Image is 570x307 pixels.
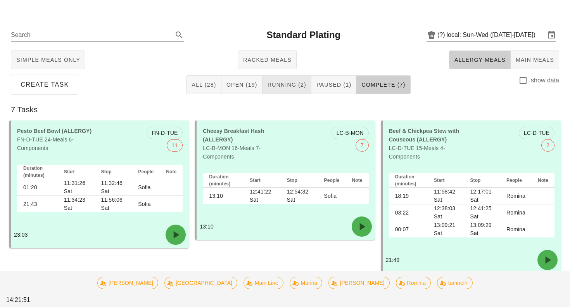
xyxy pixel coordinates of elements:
span: Running (2) [267,82,306,88]
th: Stop [95,165,132,179]
button: Racked Meals [238,51,297,69]
td: 03:22 [389,204,428,221]
span: Open (19) [226,82,257,88]
td: 12:41:25 Sat [464,204,500,221]
td: 18:19 [389,188,428,204]
button: Allergy Meals [449,51,511,69]
div: 13:10 [197,213,375,240]
th: Start [428,173,464,188]
th: People [500,173,532,188]
td: Sofia [318,188,346,204]
span: 11 [172,140,178,151]
div: 14:21:51 [5,294,52,306]
td: Romina [500,188,532,204]
td: Sofia [132,179,160,196]
th: Duration (minutes) [389,173,428,188]
td: Romina [500,204,532,221]
span: [PERSON_NAME] [334,277,385,289]
th: Note [532,173,554,188]
th: Stop [281,173,318,188]
div: LC-D-TUE 15-Meals 4-Components [384,122,472,166]
span: 2 [546,140,549,151]
th: People [318,173,346,188]
td: 00:07 [389,221,428,237]
span: LC-B-MON [337,127,364,139]
span: All (28) [191,82,216,88]
td: 21:43 [17,196,58,212]
span: Main Meals [515,57,554,63]
div: LC-B-MON 16-Meals 7-Components [198,122,286,166]
div: (?) [437,31,447,39]
td: 11:58:42 Sat [428,188,464,204]
button: Paused (1) [311,75,356,94]
span: Paused (1) [316,82,351,88]
div: 7 Tasks [5,97,565,122]
td: 11:56:06 Sat [95,196,132,212]
span: [PERSON_NAME] [102,277,153,289]
div: 23:03 [11,222,189,248]
td: 13:09:21 Sat [428,221,464,237]
button: Running (2) [263,75,311,94]
th: Duration (minutes) [17,165,58,179]
div: FN-D-TUE 24-Meals 6-Components [12,122,100,157]
td: 13:10 [203,188,244,204]
button: Open (19) [221,75,263,94]
th: People [132,165,160,179]
span: 7 [361,140,364,151]
td: 01:20 [17,179,58,196]
span: Romina [401,277,426,289]
th: Note [160,165,183,179]
label: show data [531,77,559,84]
button: Complete (7) [356,75,410,94]
b: Beef & Chickpea Stew with Couscous (ALLERGY) [389,128,459,143]
td: 11:34:23 Sat [58,196,95,212]
b: Cheesy Breakfast Hash (ALLERGY) [203,128,264,143]
b: Pesto Beef Bowl (ALLERGY) [17,128,92,134]
th: Note [346,173,369,188]
button: Create Task [11,75,78,95]
th: Start [244,173,281,188]
td: Sofia [132,196,160,212]
span: tamneih [442,277,468,289]
td: 12:38:03 Sat [428,204,464,221]
th: Duration (minutes) [203,173,244,188]
span: [GEOGRAPHIC_DATA] [169,277,232,289]
td: Romina [500,221,532,237]
span: FN-D-TUE [152,127,178,139]
span: Create Task [20,81,69,88]
td: 12:17:01 Sat [464,188,500,204]
th: Start [58,165,95,179]
button: All (28) [186,75,221,94]
span: Simple Meals Only [16,57,80,63]
th: Stop [464,173,500,188]
td: 11:31:26 Sat [58,179,95,196]
button: Simple Meals Only [11,51,85,69]
td: 12:54:32 Sat [281,188,318,204]
td: 12:41:22 Sat [244,188,281,204]
h2: Standard Plating [267,28,341,42]
button: Main Meals [511,51,559,69]
td: 13:09:29 Sat [464,221,500,237]
td: 11:32:46 Sat [95,179,132,196]
span: Racked Meals [243,57,292,63]
span: Marina [295,277,318,289]
span: Allergy Meals [454,57,506,63]
span: Complete (7) [361,82,405,88]
span: LC-D-TUE [524,127,549,139]
div: 21:49 [383,247,561,273]
span: Main Line [249,277,278,289]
